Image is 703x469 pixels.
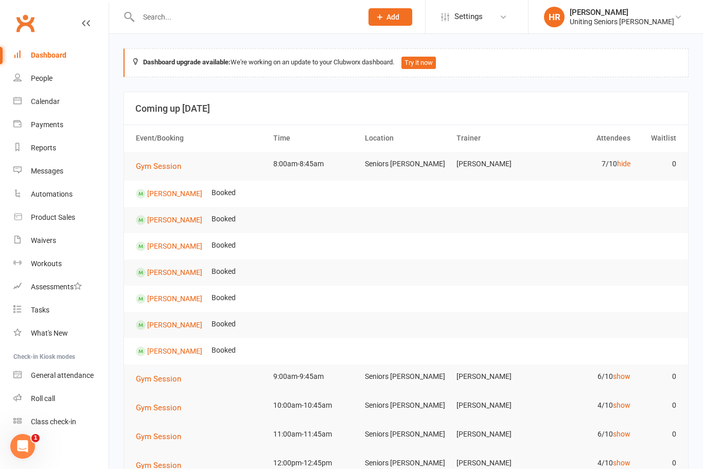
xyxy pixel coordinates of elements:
th: Waitlist [635,125,681,151]
span: Settings [454,5,483,28]
a: People [13,67,109,90]
a: Dashboard [13,44,109,67]
a: Payments [13,113,109,136]
a: show [613,430,630,438]
div: Product Sales [31,213,75,221]
th: Attendees [543,125,635,151]
a: Calendar [13,90,109,113]
a: [PERSON_NAME] [147,241,202,250]
a: [PERSON_NAME] [147,320,202,328]
td: Booked [207,181,240,205]
td: Booked [207,286,240,310]
a: [PERSON_NAME] [147,346,202,355]
a: show [613,372,630,380]
div: Uniting Seniors [PERSON_NAME] [570,17,674,26]
a: Roll call [13,387,109,410]
td: 10:00am-10:45am [269,393,360,418]
div: Reports [31,144,56,152]
td: 7/10 [543,152,635,176]
th: Trainer [452,125,543,151]
span: Gym Session [136,374,181,384]
div: [PERSON_NAME] [570,8,674,17]
div: Calendar [31,97,60,106]
div: General attendance [31,371,94,379]
td: 8:00am-8:45am [269,152,360,176]
div: What's New [31,329,68,337]
a: General attendance kiosk mode [13,364,109,387]
span: Add [386,13,399,21]
td: [PERSON_NAME] [452,393,543,418]
div: HR [544,7,565,27]
div: Tasks [31,306,49,314]
td: Booked [207,338,240,362]
td: [PERSON_NAME] [452,422,543,446]
a: Messages [13,160,109,183]
span: Gym Session [136,403,181,412]
td: Booked [207,233,240,257]
td: 0 [635,422,681,446]
a: [PERSON_NAME] [147,294,202,302]
td: 11:00am-11:45am [269,422,360,446]
button: Add [368,8,412,26]
a: Product Sales [13,206,109,229]
button: Try it now [401,57,436,69]
a: [PERSON_NAME] [147,268,202,276]
input: Search... [135,10,355,24]
th: Location [360,125,452,151]
div: Messages [31,167,63,175]
button: Gym Session [136,430,188,443]
td: 6/10 [543,422,635,446]
td: Booked [207,207,240,231]
td: 0 [635,364,681,389]
th: Time [269,125,360,151]
td: 0 [635,152,681,176]
td: Seniors [PERSON_NAME] [360,152,452,176]
th: Event/Booking [131,125,269,151]
td: 6/10 [543,364,635,389]
div: Roll call [31,394,55,403]
td: 9:00am-9:45am [269,364,360,389]
div: Assessments [31,283,82,291]
span: Gym Session [136,432,181,441]
a: Waivers [13,229,109,252]
a: hide [617,160,630,168]
td: Booked [207,259,240,284]
td: Seniors [PERSON_NAME] [360,393,452,418]
a: [PERSON_NAME] [147,215,202,223]
div: Automations [31,190,73,198]
td: 4/10 [543,393,635,418]
td: [PERSON_NAME] [452,364,543,389]
div: Dashboard [31,51,66,59]
td: Booked [207,312,240,336]
strong: Dashboard upgrade available: [143,58,231,66]
div: Class check-in [31,418,76,426]
div: Workouts [31,259,62,268]
div: We're working on an update to your Clubworx dashboard. [124,48,689,77]
div: Waivers [31,236,56,245]
a: Workouts [13,252,109,275]
h3: Coming up [DATE] [135,103,677,114]
td: 0 [635,393,681,418]
a: Clubworx [12,10,38,36]
div: People [31,74,52,82]
td: Seniors [PERSON_NAME] [360,422,452,446]
td: Seniors [PERSON_NAME] [360,364,452,389]
button: Gym Session [136,373,188,385]
span: Gym Session [136,162,181,171]
div: Payments [31,120,63,129]
td: [PERSON_NAME] [452,152,543,176]
a: Class kiosk mode [13,410,109,433]
a: show [613,459,630,467]
button: Gym Session [136,402,188,414]
a: Tasks [13,299,109,322]
span: 1 [31,434,40,442]
a: Reports [13,136,109,160]
a: Assessments [13,275,109,299]
button: Gym Session [136,160,188,172]
a: [PERSON_NAME] [147,189,202,197]
a: Automations [13,183,109,206]
iframe: Intercom live chat [10,434,35,459]
a: show [613,401,630,409]
a: What's New [13,322,109,345]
